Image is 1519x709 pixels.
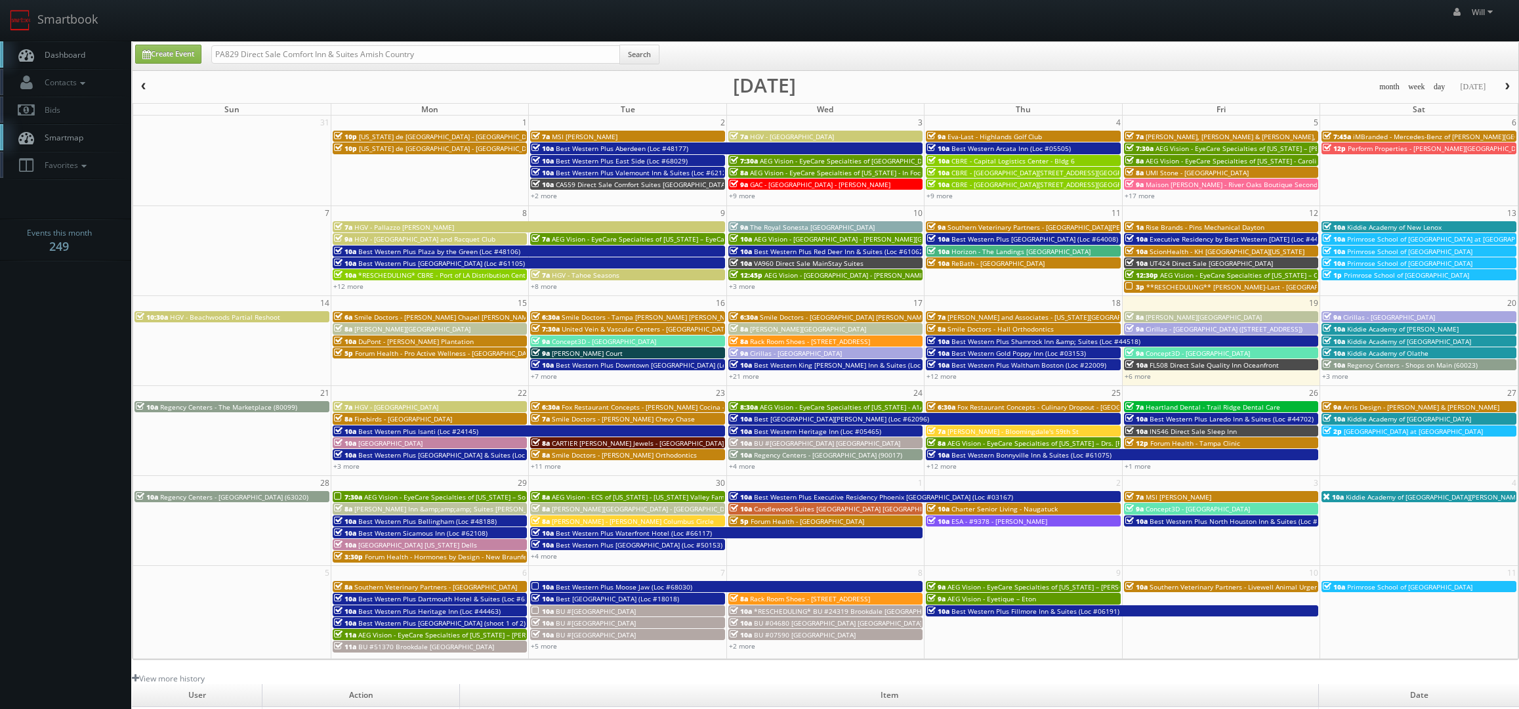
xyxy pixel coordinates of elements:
span: Southern Veterinary Partners - Livewell Animal Urgent Care of [GEOGRAPHIC_DATA] [1150,582,1411,591]
a: +9 more [926,191,953,200]
span: [PERSON_NAME], [PERSON_NAME] & [PERSON_NAME], LLC - [GEOGRAPHIC_DATA] [1146,132,1398,141]
span: Smile Doctors - [PERSON_NAME] Chevy Chase [552,414,695,423]
span: Best Western Plus Red Deer Inn & Suites (Loc #61062) [754,247,925,256]
span: [PERSON_NAME][GEOGRAPHIC_DATA] [1146,312,1262,322]
span: VA960 Direct Sale MainStay Suites [754,259,864,268]
span: Smile Doctors - [GEOGRAPHIC_DATA] [PERSON_NAME] Orthodontics [760,312,971,322]
span: 7a [334,223,352,232]
span: AEG Vision - EyeCare Specialties of [US_STATE] – [PERSON_NAME] Vision [1155,144,1382,153]
span: BU #[GEOGRAPHIC_DATA] [GEOGRAPHIC_DATA] [754,439,900,448]
span: 10a [927,504,949,513]
span: AEG Vision - EyeCare Specialties of [US_STATE] – Drs. [PERSON_NAME] and [PERSON_NAME]-Ost and Ass... [947,439,1334,448]
span: UT424 Direct Sale [GEOGRAPHIC_DATA] [1150,259,1273,268]
button: Search [619,45,659,64]
span: 8:30a [730,402,758,412]
span: 8a [1125,168,1144,177]
span: 3:30p [334,552,363,561]
span: 12p [1125,439,1148,448]
a: +11 more [531,462,561,471]
span: UMI Stone - [GEOGRAPHIC_DATA] [1146,168,1249,177]
span: AEG Vision - [GEOGRAPHIC_DATA] - [PERSON_NAME] Cypress [764,270,952,280]
span: Dashboard [38,49,85,60]
span: [PERSON_NAME] - Bloomingdale's 59th St [947,427,1079,436]
span: [US_STATE] de [GEOGRAPHIC_DATA] - [GEOGRAPHIC_DATA] [359,132,540,141]
span: Concept3D - [GEOGRAPHIC_DATA] [1146,504,1250,513]
button: month [1375,79,1404,95]
span: 10a [1125,582,1148,591]
span: 10a [730,427,752,436]
span: 10a [531,528,554,538]
span: Best [GEOGRAPHIC_DATA] (Loc #18018) [556,594,679,603]
span: Best Western Plus [GEOGRAPHIC_DATA] (Loc #64008) [951,234,1118,244]
span: 10a [730,414,752,423]
span: 1p [1323,270,1342,280]
span: CBRE - [GEOGRAPHIC_DATA][STREET_ADDRESS][GEOGRAPHIC_DATA] [951,168,1161,177]
span: Best Western Plus Bellingham (Loc #48188) [358,517,497,526]
span: 10a [730,234,752,244]
span: [GEOGRAPHIC_DATA] [358,439,423,448]
span: ScionHealth - KH [GEOGRAPHIC_DATA][US_STATE] [1150,247,1304,256]
span: 7:30a [531,324,560,333]
span: Fox Restaurant Concepts - Culinary Dropout - [GEOGRAPHIC_DATA] [957,402,1165,412]
span: 6:30a [531,402,560,412]
span: 7a [927,312,946,322]
span: Maison [PERSON_NAME] - River Oaks Boutique Second Shoot [1146,180,1338,189]
span: 10a [1125,414,1148,423]
span: 10a [334,337,356,346]
span: 10a [927,144,949,153]
span: Primrose School of [GEOGRAPHIC_DATA] [1347,259,1472,268]
span: Eva-Last - Highlands Golf Club [947,132,1042,141]
span: Regency Centers - Shops on Main (60023) [1347,360,1478,370]
a: +17 more [1125,191,1155,200]
span: 10a [927,234,949,244]
span: Rack Room Shoes - [STREET_ADDRESS] [750,337,870,346]
span: Smile Doctors - [PERSON_NAME] Orthodontics [552,450,697,460]
span: Contacts [38,77,89,88]
span: Arris Design - [PERSON_NAME] & [PERSON_NAME] [1343,402,1499,412]
span: 2p [1323,427,1342,436]
span: MSI [PERSON_NAME] [552,132,617,141]
span: 6:30a [927,402,955,412]
span: 10a [927,247,949,256]
span: HGV - Tahoe Seasons [552,270,619,280]
span: 10a [730,450,752,460]
span: 10a [334,270,356,280]
span: 10a [927,180,949,189]
span: 7a [927,427,946,436]
span: 10a [927,156,949,165]
span: Best Western Sicamous Inn (Loc #62108) [358,528,488,538]
img: smartbook-logo.png [10,10,31,31]
span: Horizon - The Landings [GEOGRAPHIC_DATA] [951,247,1091,256]
span: 7a [1125,492,1144,502]
span: 10a [1323,349,1345,358]
span: 10a [334,517,356,526]
span: 9a [1323,312,1341,322]
span: Firebirds - [GEOGRAPHIC_DATA] [354,414,452,423]
span: 10a [531,168,554,177]
span: 10a [1125,234,1148,244]
span: 8a [531,504,550,513]
span: 9a [531,337,550,346]
span: Best Western Heritage Inn (Loc #05465) [754,427,881,436]
span: 5p [730,517,749,526]
span: 10a [531,180,554,189]
a: +4 more [729,462,755,471]
span: 10a [927,360,949,370]
a: +12 more [926,462,957,471]
span: 7a [730,132,748,141]
span: 10a [927,349,949,358]
span: 10a [1323,582,1345,591]
span: 10a [1323,324,1345,333]
span: 7a [531,132,550,141]
span: **RESCHEDULING** [PERSON_NAME]-Last - [GEOGRAPHIC_DATA] [1146,282,1350,291]
span: 9a [334,234,352,244]
span: HGV - [GEOGRAPHIC_DATA] [750,132,834,141]
a: +6 more [1125,372,1151,381]
span: 8a [334,504,352,513]
span: Forum Health - Hormones by Design - New Braunfels Clinic [365,552,551,561]
span: 7a [1125,132,1144,141]
span: 10a [730,439,752,448]
span: DuPont - [PERSON_NAME] Plantation [358,337,474,346]
a: +1 more [1125,462,1151,471]
span: 8a [334,582,352,591]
